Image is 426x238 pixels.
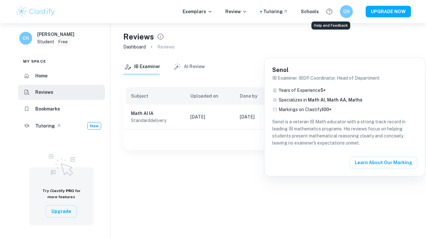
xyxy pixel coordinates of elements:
[320,88,326,93] span: 5 +
[272,75,417,82] p: IB Examiner, IBDP Coordinator, Head of Department
[272,118,417,146] p: Senol is a veteran IB Math educator with a strong track record in leading IB mathematics programs...
[350,157,417,168] button: Learn about our Marking
[272,66,417,75] h6: Senol
[311,22,350,30] div: Help and Feedback
[279,87,326,94] p: Years of Experience
[279,96,362,103] p: Specializes in
[308,97,362,102] span: Math AI, Math AA, Maths
[279,106,332,113] p: Markings on Clastify
[322,107,332,112] span: 100+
